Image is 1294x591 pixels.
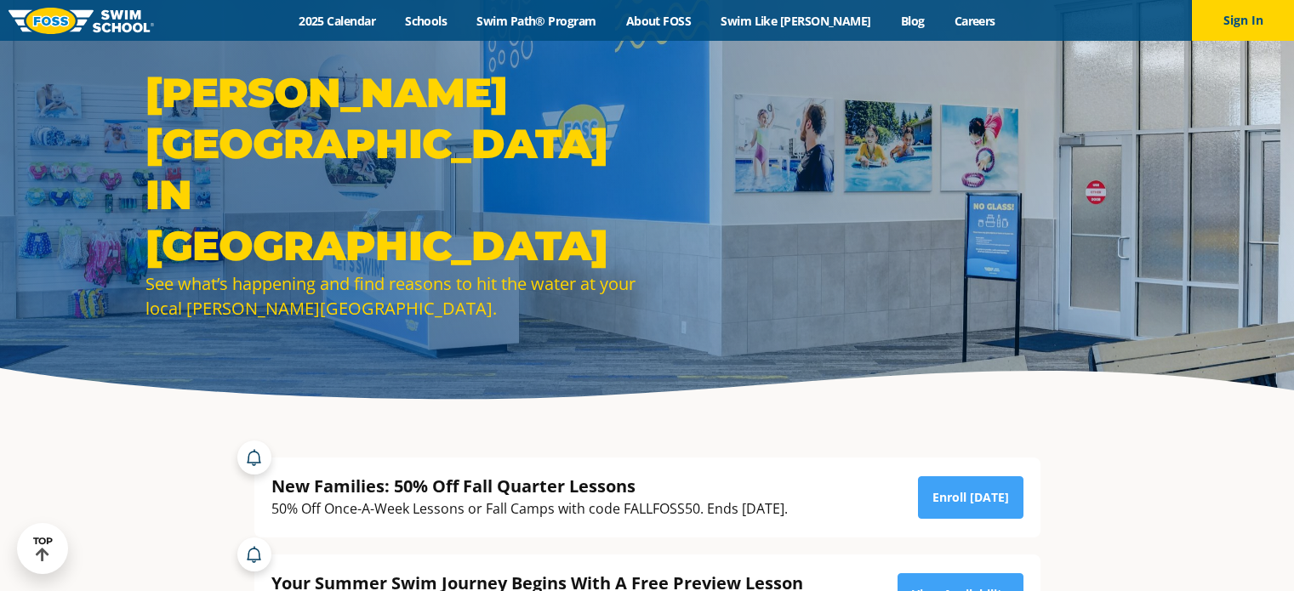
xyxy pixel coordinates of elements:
[706,13,886,29] a: Swim Like [PERSON_NAME]
[33,536,53,562] div: TOP
[918,476,1023,519] a: Enroll [DATE]
[271,475,788,497] div: New Families: 50% Off Fall Quarter Lessons
[611,13,706,29] a: About FOSS
[145,67,639,271] h1: [PERSON_NAME][GEOGRAPHIC_DATA] in [GEOGRAPHIC_DATA]
[939,13,1010,29] a: Careers
[462,13,611,29] a: Swim Path® Program
[390,13,462,29] a: Schools
[271,497,788,520] div: 50% Off Once-A-Week Lessons or Fall Camps with code FALLFOSS50. Ends [DATE].
[886,13,939,29] a: Blog
[9,8,154,34] img: FOSS Swim School Logo
[145,271,639,321] div: See what’s happening and find reasons to hit the water at your local [PERSON_NAME][GEOGRAPHIC_DATA].
[284,13,390,29] a: 2025 Calendar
